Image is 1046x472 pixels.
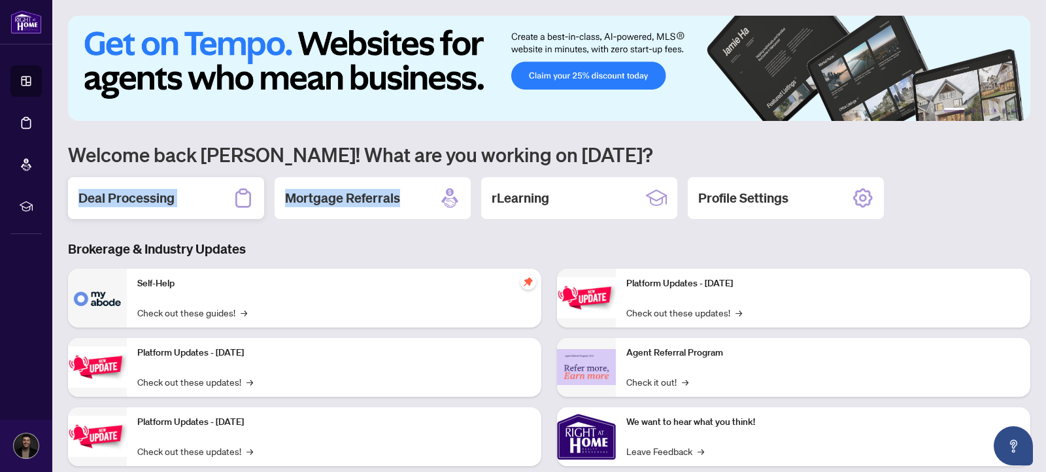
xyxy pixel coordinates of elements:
button: 3 [981,108,986,113]
button: 2 [970,108,975,113]
p: Agent Referral Program [626,346,1020,360]
h2: rLearning [492,189,549,207]
span: → [735,305,742,320]
span: → [241,305,247,320]
span: → [246,375,253,389]
a: Check out these updates!→ [137,444,253,458]
a: Check out these updates!→ [626,305,742,320]
img: Platform Updates - September 16, 2025 [68,346,127,388]
p: We want to hear what you think! [626,415,1020,430]
span: pushpin [520,274,536,290]
img: Platform Updates - July 21, 2025 [68,416,127,457]
h1: Welcome back [PERSON_NAME]! What are you working on [DATE]? [68,142,1030,167]
img: Agent Referral Program [557,349,616,385]
img: Self-Help [68,269,127,328]
a: Leave Feedback→ [626,444,704,458]
img: Platform Updates - June 23, 2025 [557,277,616,318]
img: logo [10,10,42,34]
button: 4 [991,108,996,113]
button: 6 [1012,108,1017,113]
p: Platform Updates - [DATE] [137,415,531,430]
img: We want to hear what you think! [557,407,616,466]
img: Slide 0 [68,16,1030,121]
span: → [246,444,253,458]
h3: Brokerage & Industry Updates [68,240,1030,258]
h2: Profile Settings [698,189,788,207]
a: Check it out!→ [626,375,688,389]
span: → [698,444,704,458]
span: → [682,375,688,389]
p: Platform Updates - [DATE] [137,346,531,360]
h2: Deal Processing [78,189,175,207]
h2: Mortgage Referrals [285,189,400,207]
a: Check out these updates!→ [137,375,253,389]
p: Platform Updates - [DATE] [626,277,1020,291]
button: 5 [1002,108,1007,113]
button: 1 [944,108,965,113]
button: Open asap [994,426,1033,465]
a: Check out these guides!→ [137,305,247,320]
p: Self-Help [137,277,531,291]
img: Profile Icon [14,433,39,458]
